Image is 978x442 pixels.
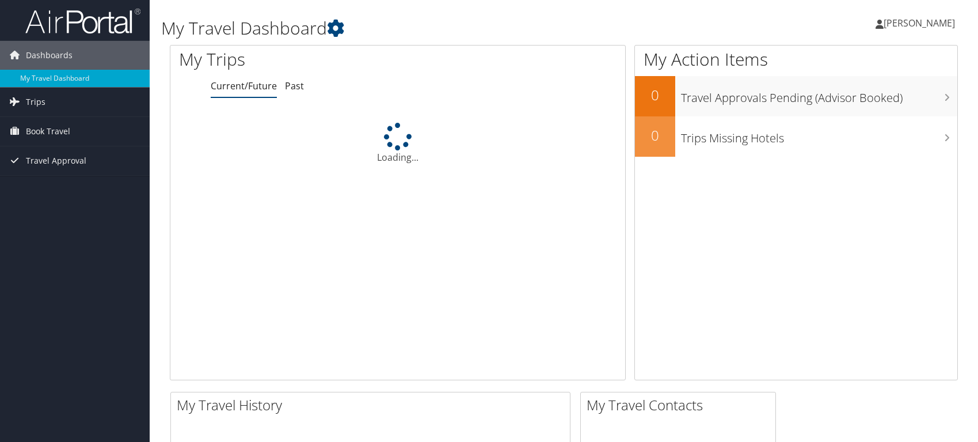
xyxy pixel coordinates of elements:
a: Current/Future [211,80,277,92]
span: Book Travel [26,117,70,146]
h2: My Travel History [177,395,570,415]
h2: My Travel Contacts [587,395,775,415]
h1: My Trips [179,47,427,71]
a: 0Trips Missing Hotels [635,116,957,157]
a: 0Travel Approvals Pending (Advisor Booked) [635,76,957,116]
a: [PERSON_NAME] [876,6,966,40]
h3: Trips Missing Hotels [681,124,957,146]
a: Past [285,80,304,92]
img: airportal-logo.png [25,7,140,35]
span: Trips [26,88,45,116]
span: Travel Approval [26,146,86,175]
h2: 0 [635,85,675,105]
h2: 0 [635,126,675,145]
div: Loading... [170,123,625,164]
span: [PERSON_NAME] [884,17,955,29]
span: Dashboards [26,41,73,70]
h3: Travel Approvals Pending (Advisor Booked) [681,84,957,106]
h1: My Action Items [635,47,957,71]
h1: My Travel Dashboard [161,16,698,40]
